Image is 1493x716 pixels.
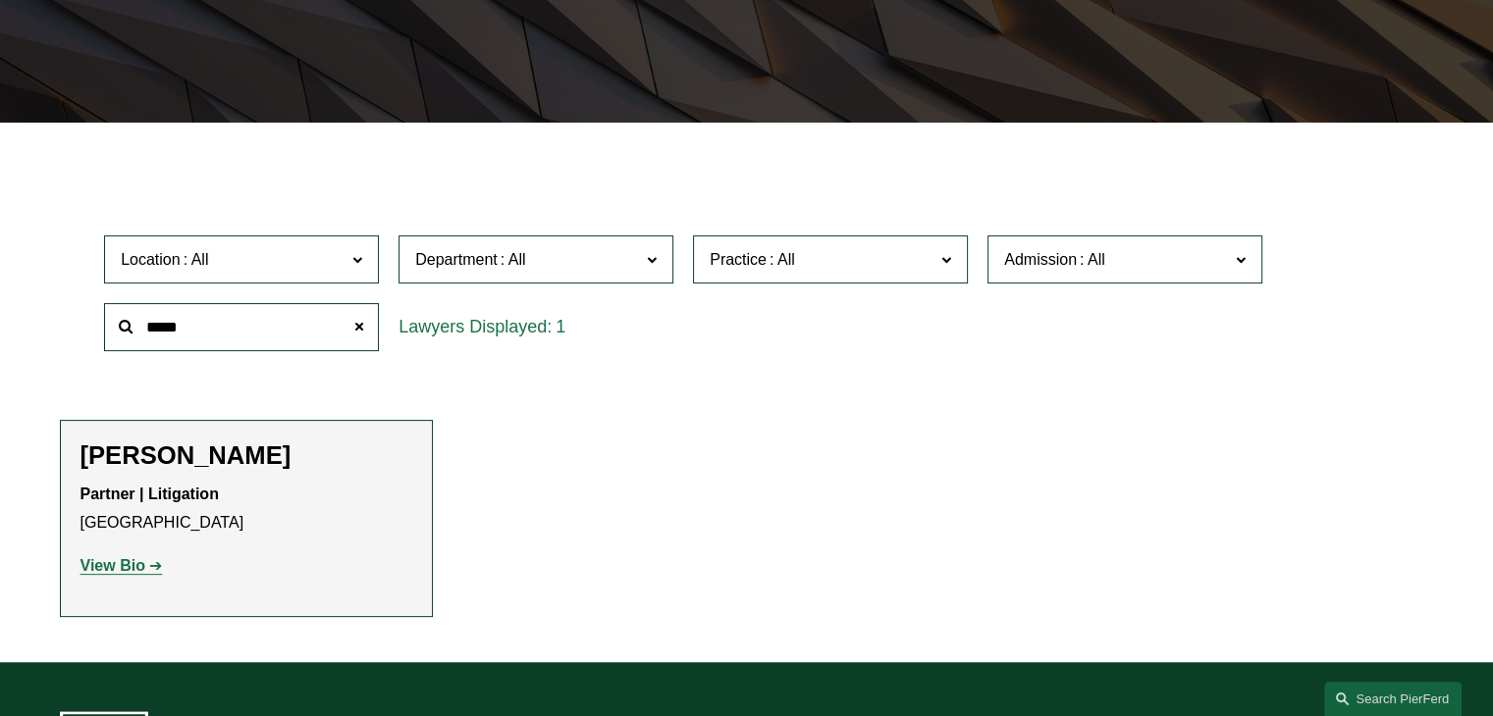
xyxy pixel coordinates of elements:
[1324,682,1462,716] a: Search this site
[1004,251,1077,268] span: Admission
[80,557,145,574] strong: View Bio
[80,440,412,471] h2: [PERSON_NAME]
[415,251,498,268] span: Department
[710,251,767,268] span: Practice
[121,251,181,268] span: Location
[556,317,565,336] span: 1
[80,557,163,574] a: View Bio
[80,481,412,537] p: [GEOGRAPHIC_DATA]
[80,486,219,502] strong: Partner | Litigation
